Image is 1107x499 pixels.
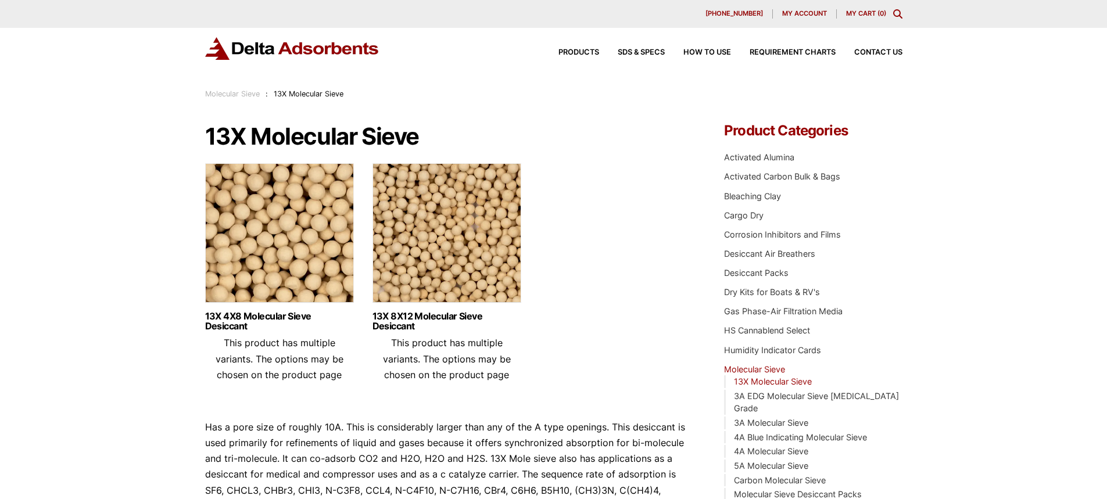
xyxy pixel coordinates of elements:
[724,325,810,335] a: HS Cannablend Select
[724,191,781,201] a: Bleaching Clay
[734,489,862,499] a: Molecular Sieve Desiccant Packs
[665,49,731,56] a: How to Use
[724,306,843,316] a: Gas Phase-Air Filtration Media
[836,49,902,56] a: Contact Us
[846,9,886,17] a: My Cart (0)
[854,49,902,56] span: Contact Us
[696,9,773,19] a: [PHONE_NUMBER]
[734,391,899,414] a: 3A EDG Molecular Sieve [MEDICAL_DATA] Grade
[734,461,808,471] a: 5A Molecular Sieve
[880,9,884,17] span: 0
[724,152,794,162] a: Activated Alumina
[558,49,599,56] span: Products
[724,171,840,181] a: Activated Carbon Bulk & Bags
[599,49,665,56] a: SDS & SPECS
[540,49,599,56] a: Products
[618,49,665,56] span: SDS & SPECS
[734,446,808,456] a: 4A Molecular Sieve
[266,89,268,98] span: :
[724,210,764,220] a: Cargo Dry
[782,10,827,17] span: My account
[731,49,836,56] a: Requirement Charts
[750,49,836,56] span: Requirement Charts
[205,124,690,149] h1: 13X Molecular Sieve
[205,89,260,98] a: Molecular Sieve
[683,49,731,56] span: How to Use
[734,376,812,386] a: 13X Molecular Sieve
[724,268,789,278] a: Desiccant Packs
[724,249,815,259] a: Desiccant Air Breathers
[724,287,820,297] a: Dry Kits for Boats & RV's
[383,337,511,380] span: This product has multiple variants. The options may be chosen on the product page
[724,124,902,138] h4: Product Categories
[724,229,841,239] a: Corrosion Inhibitors and Films
[734,418,808,428] a: 3A Molecular Sieve
[773,9,837,19] a: My account
[705,10,763,17] span: [PHONE_NUMBER]
[372,311,521,331] a: 13X 8X12 Molecular Sieve Desiccant
[734,475,826,485] a: Carbon Molecular Sieve
[274,89,343,98] span: 13X Molecular Sieve
[216,337,343,380] span: This product has multiple variants. The options may be chosen on the product page
[205,311,354,331] a: 13X 4X8 Molecular Sieve Desiccant
[893,9,902,19] div: Toggle Modal Content
[734,432,867,442] a: 4A Blue Indicating Molecular Sieve
[205,37,379,60] img: Delta Adsorbents
[724,345,821,355] a: Humidity Indicator Cards
[724,364,785,374] a: Molecular Sieve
